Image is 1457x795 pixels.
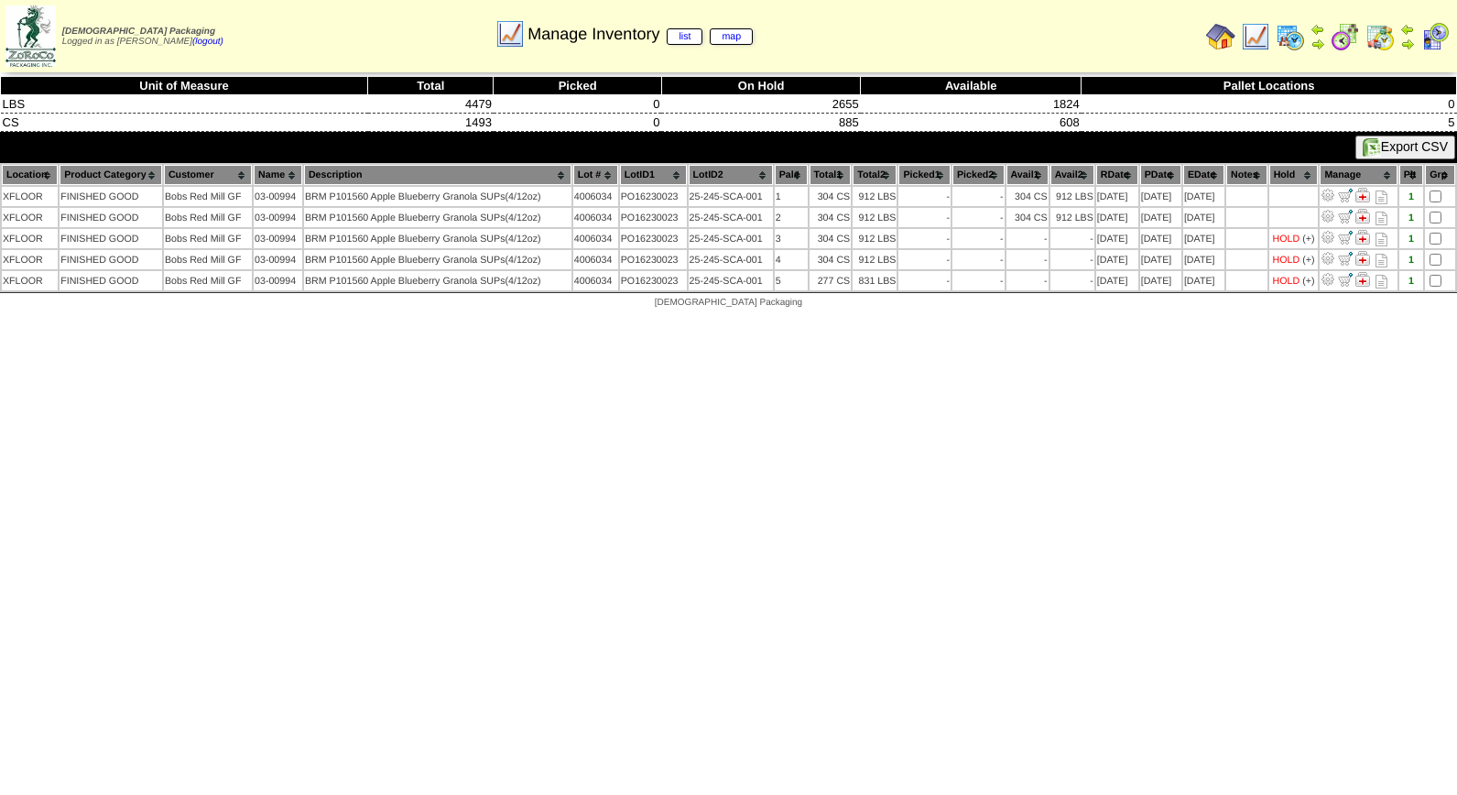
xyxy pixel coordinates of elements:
th: Picked1 [898,165,951,185]
img: Adjust [1321,209,1335,223]
td: [DATE] [1096,229,1138,248]
td: XFLOOR [2,250,58,269]
img: home.gif [1206,22,1235,51]
img: arrowright.gif [1400,37,1415,51]
th: Lot # [573,165,618,185]
th: Total1 [810,165,852,185]
td: XFLOOR [2,271,58,290]
td: Bobs Red Mill GF [164,187,252,206]
div: 1 [1400,191,1423,202]
td: XFLOOR [2,208,58,227]
td: 03-00994 [254,208,302,227]
td: LBS [1,95,368,114]
td: - [1050,229,1094,248]
td: 912 LBS [853,229,897,248]
td: - [898,250,951,269]
td: 4006034 [573,250,618,269]
td: FINISHED GOOD [60,208,162,227]
img: Move [1338,251,1353,266]
td: 4006034 [573,229,618,248]
td: 912 LBS [853,208,897,227]
td: - [1050,271,1094,290]
th: Pal# [775,165,808,185]
td: Bobs Red Mill GF [164,271,252,290]
td: [DATE] [1140,187,1181,206]
td: 03-00994 [254,250,302,269]
td: - [952,250,1005,269]
div: 1 [1400,276,1423,287]
i: Note [1375,212,1387,225]
td: 25-245-SCA-001 [689,229,773,248]
td: [DATE] [1140,229,1181,248]
td: 25-245-SCA-001 [689,271,773,290]
i: Note [1375,191,1387,204]
td: 03-00994 [254,187,302,206]
th: Avail1 [1006,165,1049,185]
td: 03-00994 [254,229,302,248]
th: Description [304,165,571,185]
img: Move [1338,230,1353,245]
td: - [952,229,1005,248]
td: - [898,208,951,227]
td: 1824 [861,95,1082,114]
td: Bobs Red Mill GF [164,250,252,269]
div: 1 [1400,255,1423,266]
td: 5 [775,271,808,290]
img: line_graph.gif [1241,22,1270,51]
td: BRM P101560 Apple Blueberry Granola SUPs(4/12oz) [304,271,571,290]
td: [DATE] [1183,271,1224,290]
button: Export CSV [1355,136,1455,159]
td: [DATE] [1183,229,1224,248]
td: [DATE] [1183,208,1224,227]
th: Name [254,165,302,185]
div: HOLD [1273,255,1300,266]
td: 4479 [368,95,494,114]
td: 25-245-SCA-001 [689,187,773,206]
td: 4006034 [573,187,618,206]
th: Total [368,77,494,95]
th: Picked2 [952,165,1005,185]
td: PO16230023 [620,250,687,269]
td: 912 LBS [853,187,897,206]
td: 304 CS [1006,187,1049,206]
td: FINISHED GOOD [60,229,162,248]
td: [DATE] [1183,187,1224,206]
a: map [710,28,753,45]
th: PDate [1140,165,1181,185]
td: - [952,271,1005,290]
img: calendarblend.gif [1331,22,1360,51]
td: 4 [775,250,808,269]
span: [DEMOGRAPHIC_DATA] Packaging [655,298,802,308]
img: line_graph.gif [495,19,525,49]
td: - [952,208,1005,227]
td: - [1006,229,1049,248]
img: Manage Hold [1355,272,1370,287]
td: CS [1,114,368,132]
th: LotID2 [689,165,773,185]
td: [DATE] [1096,208,1138,227]
img: Manage Hold [1355,251,1370,266]
th: Total2 [853,165,897,185]
td: PO16230023 [620,208,687,227]
div: (+) [1302,276,1314,287]
img: Manage Hold [1355,230,1370,245]
span: [DEMOGRAPHIC_DATA] Packaging [62,27,215,37]
td: [DATE] [1096,187,1138,206]
div: (+) [1302,234,1314,245]
th: Avail2 [1050,165,1094,185]
td: [DATE] [1140,250,1181,269]
td: FINISHED GOOD [60,271,162,290]
td: 4006034 [573,208,618,227]
td: 304 CS [810,208,852,227]
th: LotID1 [620,165,687,185]
td: PO16230023 [620,187,687,206]
td: 5 [1082,114,1457,132]
i: Note [1375,233,1387,246]
td: XFLOOR [2,187,58,206]
i: Note [1375,254,1387,267]
div: HOLD [1273,234,1300,245]
img: Manage Hold [1355,188,1370,202]
td: - [898,271,951,290]
td: 912 LBS [1050,187,1094,206]
td: [DATE] [1096,271,1138,290]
